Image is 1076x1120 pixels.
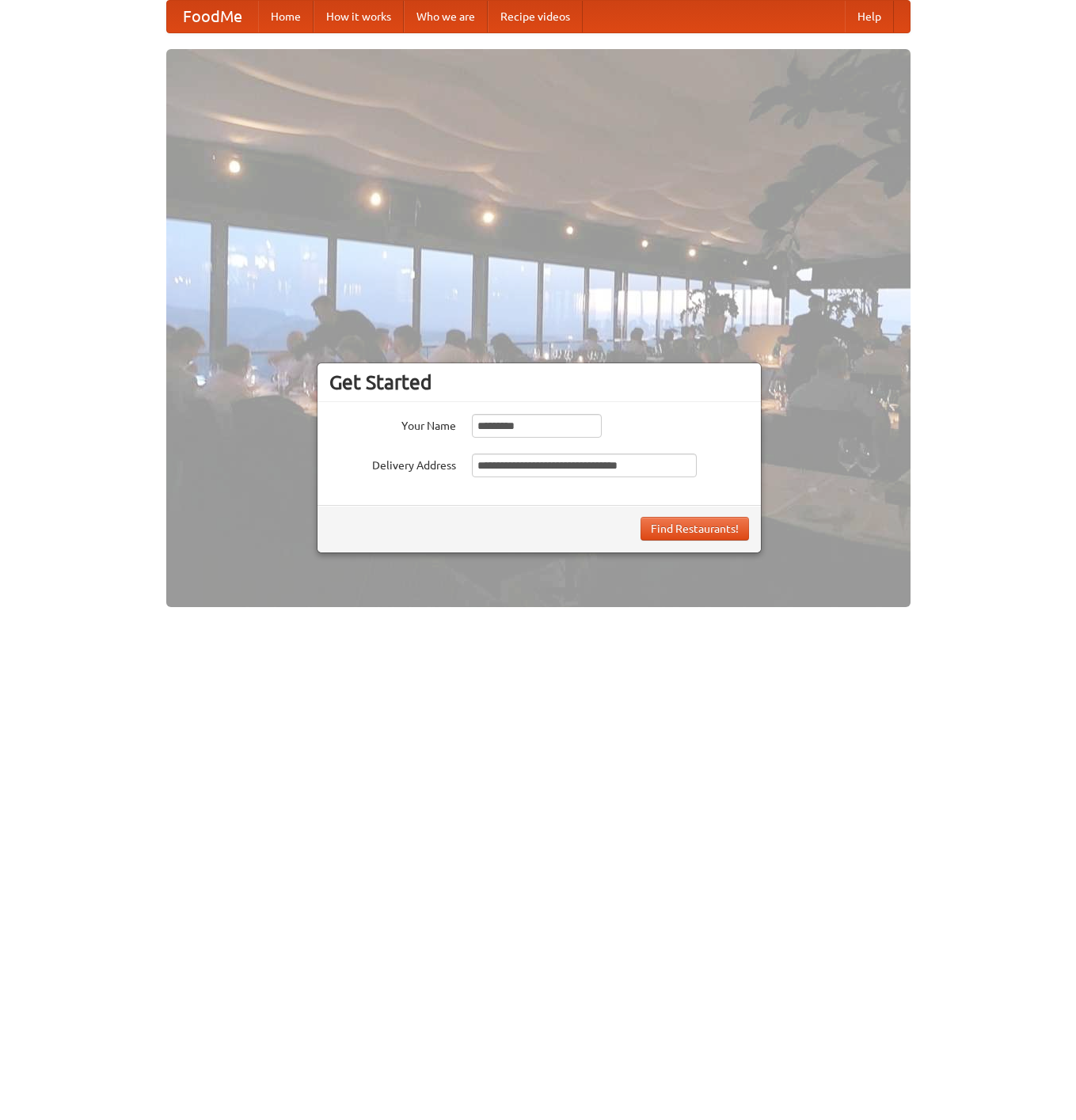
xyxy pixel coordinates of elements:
a: Who we are [404,1,488,32]
a: Recipe videos [488,1,583,32]
a: FoodMe [167,1,258,32]
button: Find Restaurants! [641,517,749,541]
h3: Get Started [329,370,749,394]
label: Your Name [329,414,456,434]
a: Home [258,1,314,32]
a: Help [845,1,894,32]
a: How it works [314,1,404,32]
label: Delivery Address [329,454,456,473]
